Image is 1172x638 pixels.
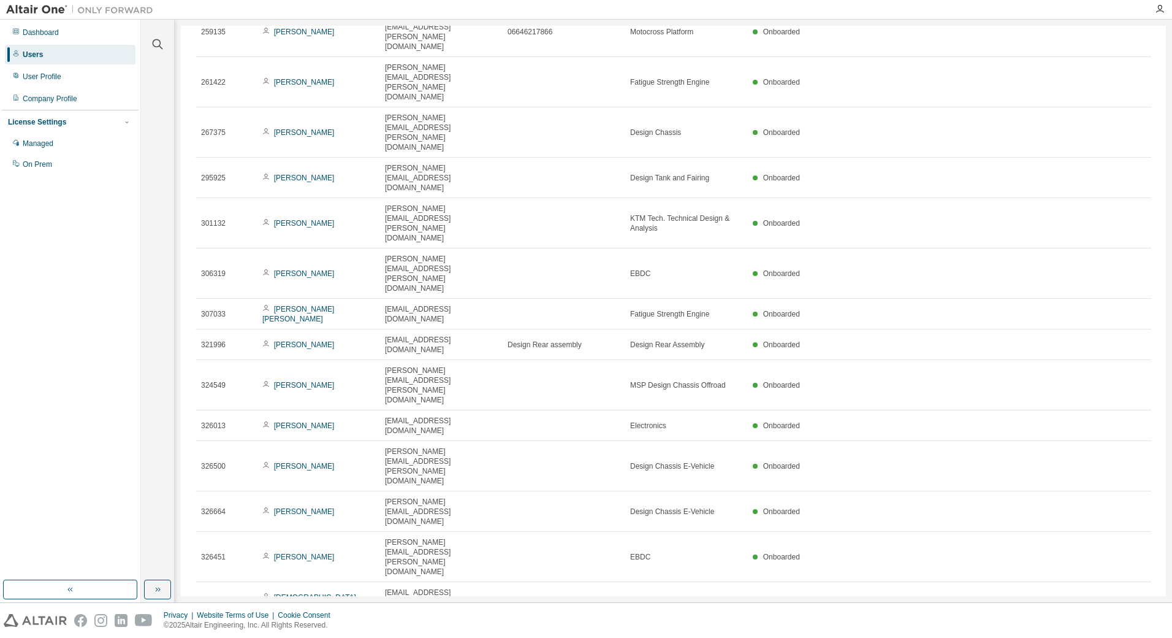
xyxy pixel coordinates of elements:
img: facebook.svg [74,614,87,627]
a: [PERSON_NAME] [274,381,335,390]
span: EBDC [630,269,650,279]
span: Onboarded [763,381,800,390]
a: [PERSON_NAME] [274,219,335,228]
a: [PERSON_NAME] [274,462,335,471]
span: Design Rear Assembly [630,340,704,350]
span: Onboarded [763,553,800,561]
a: [PERSON_NAME] [PERSON_NAME] [262,305,334,323]
span: [EMAIL_ADDRESS][DOMAIN_NAME] [385,304,497,324]
span: EBDC [630,552,650,562]
span: MSP Design Chassis Offroad [630,380,726,390]
a: [PERSON_NAME] [274,78,335,86]
span: Onboarded [763,174,800,182]
span: Design Tank and Fairing [630,173,709,183]
div: Privacy [164,610,197,620]
a: [PERSON_NAME] [274,128,335,137]
a: [PERSON_NAME] [274,174,335,182]
span: 326664 [201,507,226,517]
div: Website Terms of Use [197,610,278,620]
a: [PERSON_NAME] [274,28,335,36]
span: Onboarded [763,310,800,318]
div: Users [23,50,43,60]
span: [PERSON_NAME][EMAIL_ADDRESS][PERSON_NAME][DOMAIN_NAME] [385,447,497,486]
span: Onboarded [763,128,800,137]
span: Onboarded [763,421,800,430]
a: [PERSON_NAME] [274,421,335,430]
a: [PERSON_NAME] [274,269,335,278]
span: [PERSON_NAME][EMAIL_ADDRESS][DOMAIN_NAME] [385,497,497,526]
span: 301132 [201,218,226,228]
span: [PERSON_NAME][EMAIL_ADDRESS][PERSON_NAME][DOMAIN_NAME] [385,12,497,52]
span: Onboarded [763,340,800,349]
span: 326500 [201,461,226,471]
a: [DEMOGRAPHIC_DATA][PERSON_NAME] [262,593,356,612]
span: Design Rear assembly [508,340,582,350]
div: User Profile [23,72,61,82]
p: © 2025 Altair Engineering, Inc. All Rights Reserved. [164,620,338,631]
span: Onboarded [763,269,800,278]
div: On Prem [23,159,52,169]
img: instagram.svg [94,614,107,627]
span: Design Chassis E-Vehicle [630,461,714,471]
div: Managed [23,139,53,148]
span: 326013 [201,421,226,431]
span: 261422 [201,77,226,87]
img: linkedin.svg [115,614,127,627]
span: 295925 [201,173,226,183]
span: [PERSON_NAME][EMAIL_ADDRESS][PERSON_NAME][DOMAIN_NAME] [385,254,497,293]
span: [EMAIL_ADDRESS][DOMAIN_NAME] [385,335,497,355]
span: Onboarded [763,507,800,516]
span: Fatigue Strength Engine [630,309,709,319]
span: [PERSON_NAME][EMAIL_ADDRESS][PERSON_NAME][DOMAIN_NAME] [385,113,497,152]
span: 324549 [201,380,226,390]
a: [PERSON_NAME] [274,553,335,561]
span: 259135 [201,27,226,37]
a: [PERSON_NAME] [274,507,335,516]
span: Onboarded [763,219,800,228]
span: Motocross Platform [630,27,693,37]
span: [EMAIL_ADDRESS][DOMAIN_NAME] [385,416,497,436]
div: Cookie Consent [278,610,337,620]
span: [PERSON_NAME][EMAIL_ADDRESS][PERSON_NAME][DOMAIN_NAME] [385,204,497,243]
span: [PERSON_NAME][EMAIL_ADDRESS][PERSON_NAME][DOMAIN_NAME] [385,366,497,405]
span: Electronics [630,421,666,431]
span: 326451 [201,552,226,562]
span: KTM Tech. Technical Design & Analysis [630,213,742,233]
span: Onboarded [763,78,800,86]
img: youtube.svg [135,614,153,627]
span: Onboarded [763,462,800,471]
span: [EMAIL_ADDRESS][PERSON_NAME][DOMAIN_NAME] [385,588,497,617]
span: [PERSON_NAME][EMAIL_ADDRESS][PERSON_NAME][DOMAIN_NAME] [385,63,497,102]
div: Company Profile [23,94,77,104]
a: [PERSON_NAME] [274,340,335,349]
span: [PERSON_NAME][EMAIL_ADDRESS][DOMAIN_NAME] [385,163,497,193]
span: Design Chassis E-Vehicle [630,507,714,517]
span: 307033 [201,309,226,319]
span: 06646217866 [508,27,552,37]
span: 267375 [201,128,226,137]
div: License Settings [8,117,66,127]
span: 321996 [201,340,226,350]
div: Dashboard [23,28,59,37]
img: Altair One [6,4,159,16]
span: Onboarded [763,28,800,36]
img: altair_logo.svg [4,614,67,627]
span: Design Chassis [630,128,681,137]
span: 306319 [201,269,226,279]
span: [PERSON_NAME][EMAIL_ADDRESS][PERSON_NAME][DOMAIN_NAME] [385,537,497,577]
span: Fatigue Strength Engine [630,77,709,87]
